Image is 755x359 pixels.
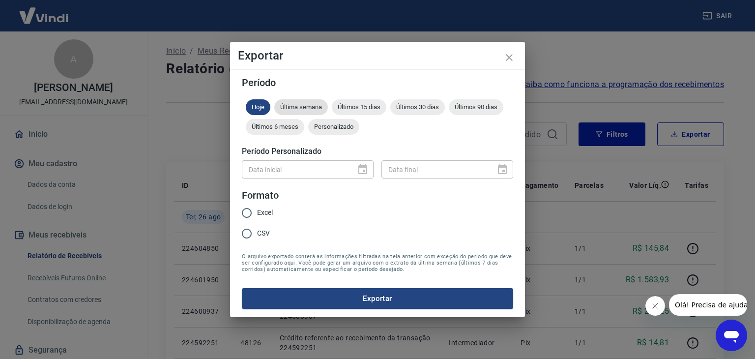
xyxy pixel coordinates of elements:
span: Últimos 6 meses [246,123,304,130]
button: Exportar [242,288,513,309]
span: CSV [257,228,270,239]
div: Personalizado [308,119,359,135]
div: Hoje [246,99,270,115]
iframe: Botão para abrir a janela de mensagens [716,320,747,351]
h5: Período Personalizado [242,147,513,156]
span: Hoje [246,103,270,111]
div: Últimos 15 dias [332,99,386,115]
iframe: Fechar mensagem [645,296,665,316]
span: Excel [257,208,273,218]
h5: Período [242,78,513,88]
div: Últimos 6 meses [246,119,304,135]
div: Últimos 30 dias [390,99,445,115]
div: Últimos 90 dias [449,99,503,115]
span: Personalizado [308,123,359,130]
div: Última semana [274,99,328,115]
iframe: Mensagem da empresa [669,294,747,316]
input: DD/MM/YYYY [242,160,349,179]
button: close [497,46,521,69]
legend: Formato [242,188,279,203]
span: O arquivo exportado conterá as informações filtradas na tela anterior com exceção do período que ... [242,253,513,272]
span: Últimos 30 dias [390,103,445,111]
span: Olá! Precisa de ajuda? [6,7,83,15]
input: DD/MM/YYYY [381,160,489,179]
span: Última semana [274,103,328,111]
span: Últimos 90 dias [449,103,503,111]
span: Últimos 15 dias [332,103,386,111]
h4: Exportar [238,50,517,61]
